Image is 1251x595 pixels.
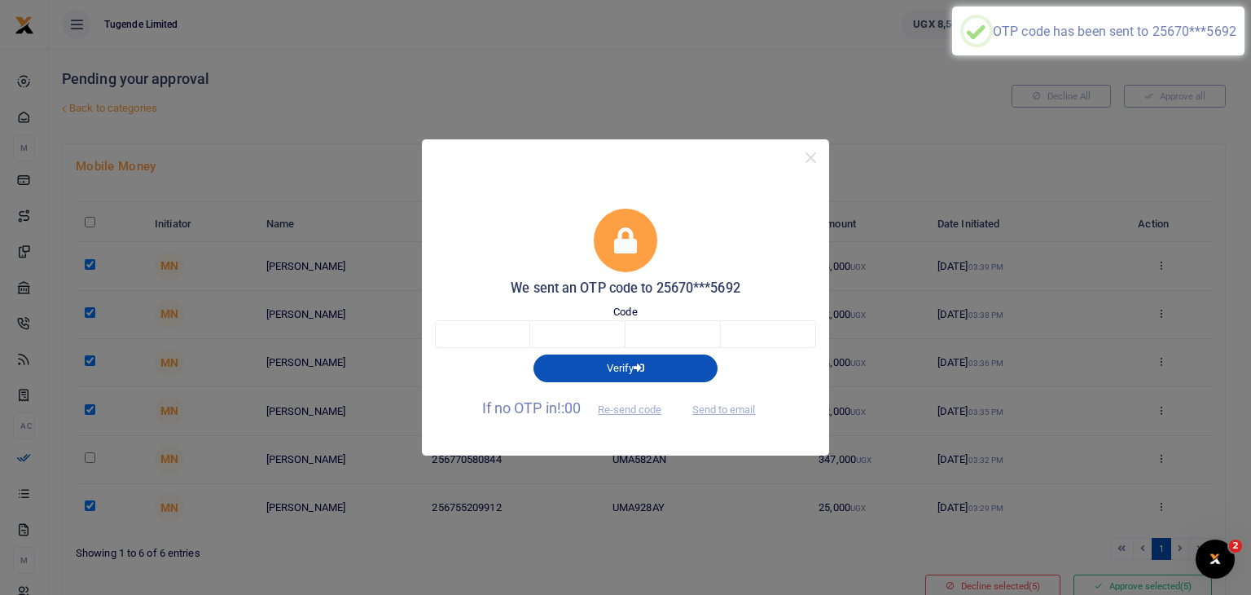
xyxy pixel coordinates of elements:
[1196,540,1235,579] iframe: Intercom live chat
[613,304,637,320] label: Code
[799,146,823,170] button: Close
[482,399,676,416] span: If no OTP in
[993,24,1236,39] div: OTP code has been sent to 25670***5692
[1229,540,1242,553] span: 2
[435,280,816,297] h5: We sent an OTP code to 25670***5692
[533,355,718,382] button: Verify
[557,399,581,416] span: !:00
